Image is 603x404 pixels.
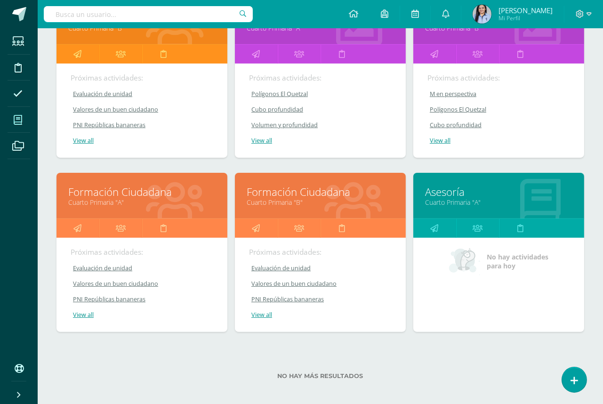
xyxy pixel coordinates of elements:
div: Próximas actividades: [249,73,392,83]
div: Próximas actividades: [71,73,213,83]
span: [PERSON_NAME] [498,6,553,15]
a: Cuarto Primaria "A" [68,198,216,207]
a: Evaluación de unidad [71,264,214,272]
div: Próximas actividades: [71,247,213,257]
a: Formación Ciudadana [68,185,216,199]
a: Cuarto Primaria "B" [247,198,394,207]
div: Próximas actividades: [427,73,570,83]
a: Evaluación de unidad [249,264,393,272]
a: Volumen y profundidad [249,121,393,129]
a: Formación Ciudadana [247,185,394,199]
a: View all [427,137,571,145]
a: Polígonos El Quetzal [427,105,571,113]
span: No hay actividades para hoy [487,252,548,270]
a: Cubo profundidad [427,121,571,129]
a: Asesoría [425,185,572,199]
img: no_activities_small.png [449,247,480,275]
img: cdc16fff3c5c8b399b450a5fe84502e6.png [473,5,491,24]
a: Cubo profundidad [249,105,393,113]
a: Cuarto Primaria "A" [425,198,572,207]
a: Valores de un buen ciudadano [71,105,214,113]
a: Valores de un buen ciudadano [71,280,214,288]
a: Evaluación de unidad [71,90,214,98]
a: View all [249,137,393,145]
a: View all [71,137,214,145]
div: Próximas actividades: [249,247,392,257]
a: View all [71,311,214,319]
a: Polígonos El Quetzal [249,90,393,98]
a: View all [249,311,393,319]
label: No hay más resultados [56,372,584,380]
input: Busca un usuario... [44,6,253,22]
a: PNI Repúblicas bananeras [71,295,214,303]
a: PNI Repúblicas bananeras [249,295,393,303]
span: Mi Perfil [498,14,553,22]
a: PNI Repúblicas bananeras [71,121,214,129]
a: M en perspectiva [427,90,571,98]
a: Valores de un buen ciudadano [249,280,393,288]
